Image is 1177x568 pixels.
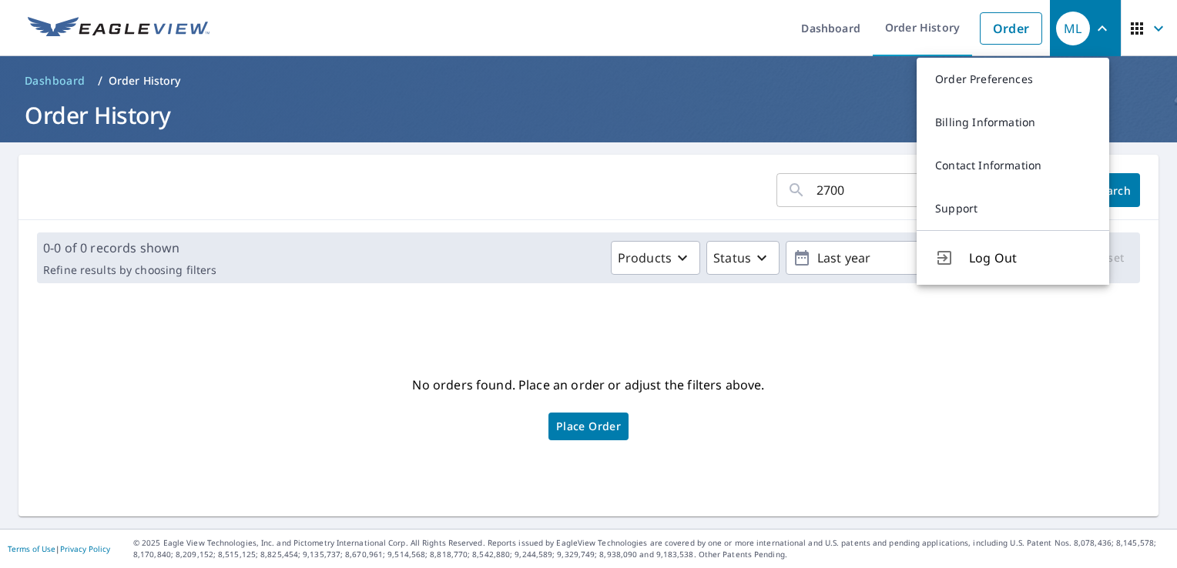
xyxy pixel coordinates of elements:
p: | [8,544,110,553]
a: Order Preferences [917,58,1109,101]
img: EV Logo [28,17,210,40]
span: Search [1097,183,1128,198]
a: Privacy Policy [60,543,110,554]
button: Search [1085,173,1140,207]
a: Order [980,12,1042,45]
a: Contact Information [917,144,1109,187]
button: Log Out [917,230,1109,285]
a: Place Order [548,413,629,440]
button: Last year [786,241,1017,275]
p: © 2025 Eagle View Technologies, Inc. and Pictometry International Corp. All Rights Reserved. Repo... [133,537,1169,560]
span: Place Order [556,423,621,430]
a: Support [917,187,1109,230]
p: Order History [109,73,181,89]
p: Status [713,249,751,267]
a: Terms of Use [8,543,55,554]
h1: Order History [18,99,1159,131]
span: Dashboard [25,73,86,89]
p: Products [618,249,672,267]
a: Dashboard [18,68,92,93]
input: Address, Report #, Claim ID, etc. [817,169,1043,212]
p: 0-0 of 0 records shown [43,239,216,257]
div: ML [1056,12,1090,45]
p: Refine results by choosing filters [43,263,216,277]
p: Last year [811,245,991,272]
a: Billing Information [917,101,1109,144]
p: No orders found. Place an order or adjust the filters above. [412,373,764,397]
nav: breadcrumb [18,68,1159,93]
button: Status [706,241,780,275]
li: / [98,72,102,90]
button: Products [611,241,700,275]
span: Log Out [969,249,1091,267]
